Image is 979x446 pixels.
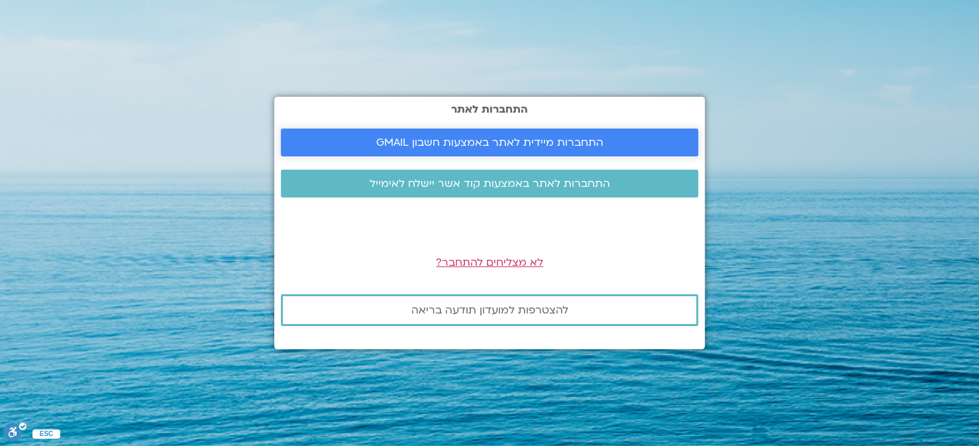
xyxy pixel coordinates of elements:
[436,255,543,270] a: לא מצליחים להתחבר?
[376,137,603,148] span: התחברות מיידית לאתר באמצעות חשבון GMAIL
[281,294,698,326] a: להצטרפות למועדון תודעה בריאה
[370,178,610,190] span: התחברות לאתר באמצעות קוד אשר יישלח לאימייל
[281,170,698,197] a: התחברות לאתר באמצעות קוד אשר יישלח לאימייל
[281,103,698,115] h2: התחברות לאתר
[281,129,698,156] a: התחברות מיידית לאתר באמצעות חשבון GMAIL
[411,304,568,316] span: להצטרפות למועדון תודעה בריאה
